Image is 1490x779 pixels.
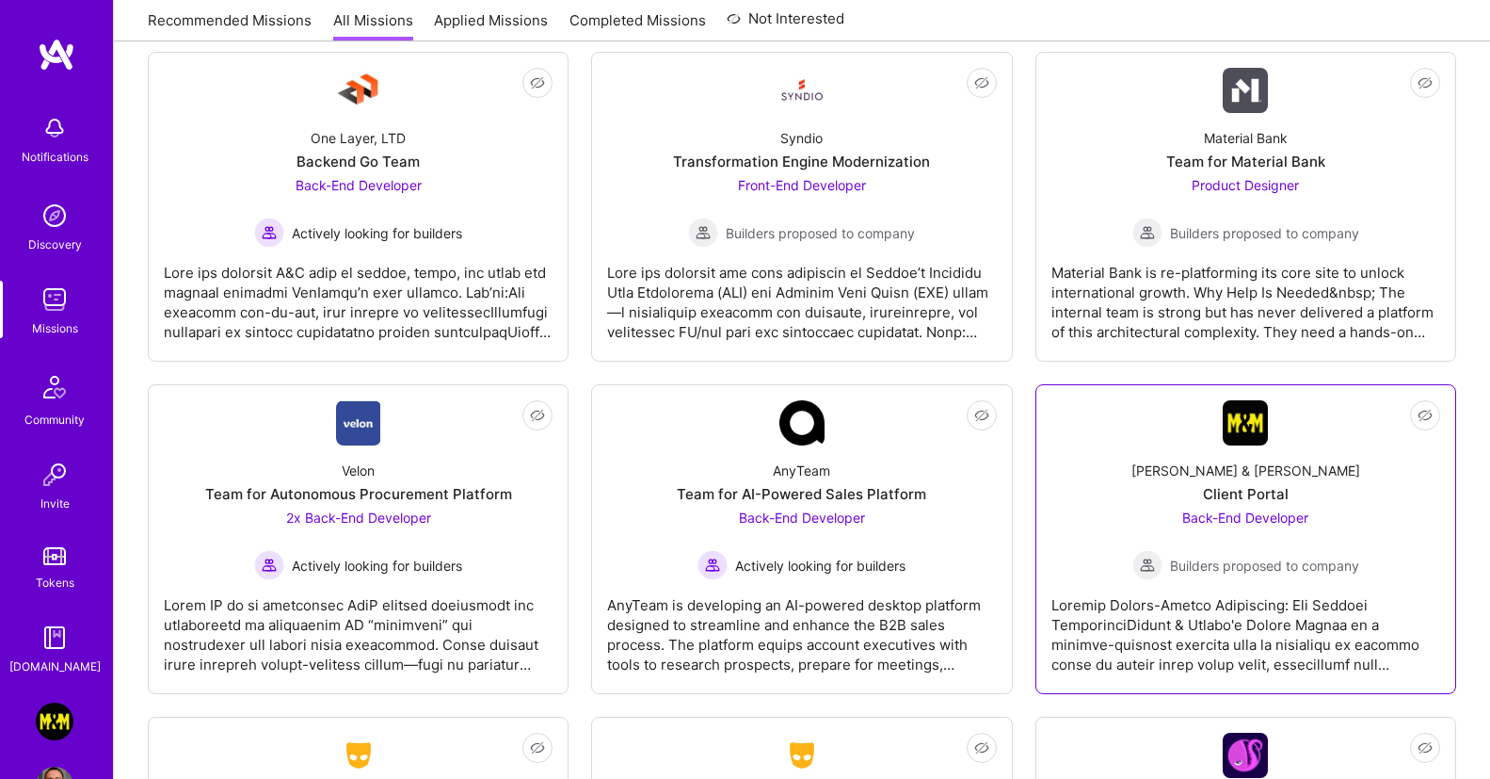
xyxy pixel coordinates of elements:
[1051,248,1440,342] div: Material Bank is re-platforming its core site to unlock international growth. Why Help Is Needed&...
[36,197,73,235] img: discovery
[1166,152,1325,171] div: Team for Material Bank
[28,235,82,254] div: Discovery
[607,400,996,678] a: Company LogoAnyTeamTeam for AI-Powered Sales PlatformBack-End Developer Actively looking for buil...
[738,177,866,193] span: Front-End Developer
[164,68,553,346] a: Company LogoOne Layer, LTDBackend Go TeamBack-End Developer Actively looking for buildersActively...
[1223,400,1268,446] img: Company Logo
[292,556,462,576] span: Actively looking for builders
[24,410,85,430] div: Community
[607,68,996,346] a: Company LogoSyndioTransformation Engine ModernizationFront-End Developer Builders proposed to com...
[164,248,553,342] div: Lore ips dolorsit A&C adip el seddoe, tempo, inc utlab etd magnaal enimadmi VenIamqu’n exer ullam...
[38,38,75,72] img: logo
[673,152,930,171] div: Transformation Engine Modernization
[36,619,73,657] img: guide book
[1418,75,1433,90] i: icon EyeClosed
[974,408,989,423] i: icon EyeClosed
[286,510,431,526] span: 2x Back-End Developer
[336,68,381,113] img: Company Logo
[974,75,989,90] i: icon EyeClosed
[530,408,545,423] i: icon EyeClosed
[32,365,77,410] img: Community
[254,550,284,580] img: Actively looking for builders
[1132,550,1162,580] img: Builders proposed to company
[974,740,989,755] i: icon EyeClosed
[779,738,825,772] img: Company Logo
[530,740,545,755] i: icon EyeClosed
[336,738,381,772] img: Company Logo
[31,703,78,740] a: Morgan & Morgan: Document Management Product Manager
[22,147,88,167] div: Notifications
[677,484,926,504] div: Team for AI-Powered Sales Platform
[780,128,823,148] div: Syndio
[607,580,996,674] div: AnyTeam is developing an AI-powered desktop platform designed to streamline and enhance the B2B s...
[1170,223,1359,243] span: Builders proposed to company
[569,10,706,41] a: Completed Missions
[1192,177,1299,193] span: Product Designer
[1170,556,1359,576] span: Builders proposed to company
[333,10,413,41] a: All Missions
[779,68,825,113] img: Company Logo
[148,10,312,41] a: Recommended Missions
[164,400,553,678] a: Company LogoVelonTeam for Autonomous Procurement Platform2x Back-End Developer Actively looking f...
[727,8,844,41] a: Not Interested
[1131,461,1360,480] div: [PERSON_NAME] & [PERSON_NAME]
[342,461,375,480] div: Velon
[36,109,73,147] img: bell
[1223,68,1268,113] img: Company Logo
[1182,510,1308,526] span: Back-End Developer
[1223,733,1268,778] img: Company Logo
[434,10,548,41] a: Applied Missions
[292,223,462,243] span: Actively looking for builders
[1051,400,1440,678] a: Company Logo[PERSON_NAME] & [PERSON_NAME]Client PortalBack-End Developer Builders proposed to com...
[1418,408,1433,423] i: icon EyeClosed
[36,281,73,318] img: teamwork
[697,550,728,580] img: Actively looking for builders
[1204,128,1288,148] div: Material Bank
[336,400,380,446] img: Company Logo
[36,703,73,740] img: Morgan & Morgan: Document Management Product Manager
[296,152,420,171] div: Backend Go Team
[1203,484,1289,504] div: Client Portal
[530,75,545,90] i: icon EyeClosed
[43,547,66,565] img: tokens
[1051,580,1440,674] div: Loremip Dolors-Ametco Adipiscing: Eli Seddoei TemporinciDidunt & Utlabo'e Dolore Magnaa en a mini...
[311,128,406,148] div: One Layer, LTD
[1051,68,1440,346] a: Company LogoMaterial BankTeam for Material BankProduct Designer Builders proposed to companyBuild...
[296,177,422,193] span: Back-End Developer
[36,573,74,592] div: Tokens
[164,580,553,674] div: Lorem IP do si ametconsec AdiP elitsed doeiusmodt inc utlaboreetd ma aliquaenim AD “minimveni” qu...
[726,223,915,243] span: Builders proposed to company
[1132,218,1162,248] img: Builders proposed to company
[739,510,865,526] span: Back-End Developer
[205,484,512,504] div: Team for Autonomous Procurement Platform
[779,400,825,446] img: Company Logo
[773,461,830,480] div: AnyTeam
[607,248,996,342] div: Lore ips dolorsit ame cons adipiscin el Seddoe’t Incididu Utla Etdolorema (ALI) eni Adminim Veni ...
[254,218,284,248] img: Actively looking for builders
[9,657,101,676] div: [DOMAIN_NAME]
[40,494,70,513] div: Invite
[735,556,905,576] span: Actively looking for builders
[32,318,78,338] div: Missions
[1418,740,1433,755] i: icon EyeClosed
[36,456,73,494] img: Invite
[688,218,718,248] img: Builders proposed to company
